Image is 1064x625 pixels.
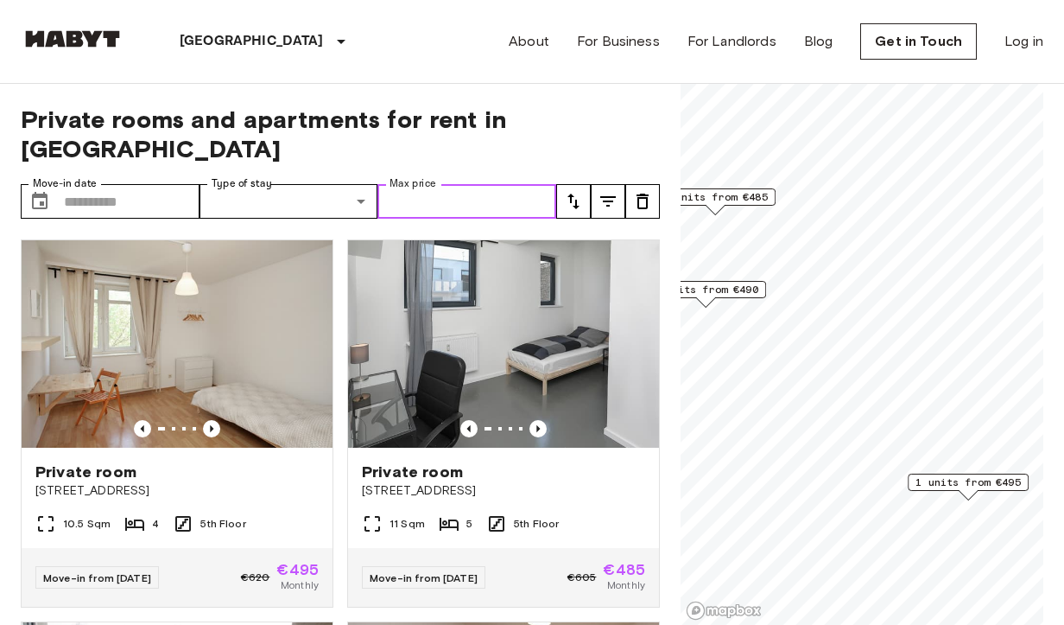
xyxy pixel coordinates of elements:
[653,282,758,297] span: 2 units from €490
[33,176,97,191] label: Move-in date
[509,31,549,52] a: About
[567,570,597,585] span: €605
[152,516,159,532] span: 4
[908,474,1029,501] div: Map marker
[35,482,319,500] span: [STREET_ADDRESS]
[241,570,270,585] span: €620
[370,571,478,584] span: Move-in from [DATE]
[529,420,547,437] button: Previous image
[804,31,833,52] a: Blog
[466,516,472,532] span: 5
[603,562,645,577] span: €485
[591,184,625,219] button: tune
[21,30,124,48] img: Habyt
[21,105,660,163] span: Private rooms and apartments for rent in [GEOGRAPHIC_DATA]
[625,184,660,219] button: tune
[200,516,245,532] span: 5th Floor
[915,475,1021,490] span: 1 units from €495
[556,184,591,219] button: tune
[276,562,319,577] span: €495
[21,239,333,608] a: Marketing picture of unit DE-01-193-02MPrevious imagePrevious imagePrivate room[STREET_ADDRESS]10...
[347,239,660,608] a: Marketing picture of unit DE-01-258-05MPrevious imagePrevious imagePrivate room[STREET_ADDRESS]11...
[348,240,659,448] img: Marketing picture of unit DE-01-258-05M
[362,482,645,500] span: [STREET_ADDRESS]
[389,176,436,191] label: Max price
[1004,31,1043,52] a: Log in
[203,420,220,437] button: Previous image
[35,462,136,482] span: Private room
[389,516,425,532] span: 11 Sqm
[514,516,559,532] span: 5th Floor
[645,281,766,308] div: Map marker
[655,188,776,215] div: Map marker
[607,577,645,593] span: Monthly
[22,240,332,448] img: Marketing picture of unit DE-01-193-02M
[687,31,776,52] a: For Landlords
[860,23,977,60] a: Get in Touch
[63,516,111,532] span: 10.5 Sqm
[281,577,319,593] span: Monthly
[134,420,151,437] button: Previous image
[686,601,762,621] a: Mapbox logo
[460,420,478,437] button: Previous image
[180,31,324,52] p: [GEOGRAPHIC_DATA]
[43,571,151,584] span: Move-in from [DATE]
[362,462,463,482] span: Private room
[662,189,768,205] span: 1 units from €485
[212,176,272,191] label: Type of stay
[22,184,57,219] button: Choose date
[577,31,660,52] a: For Business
